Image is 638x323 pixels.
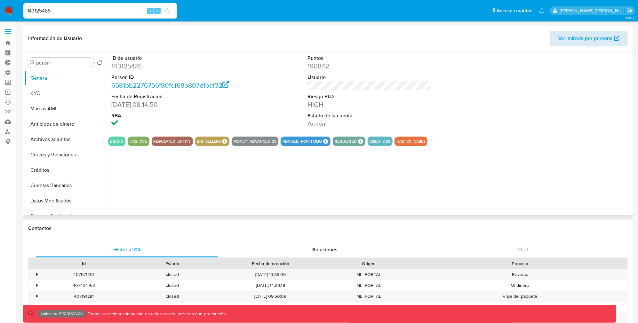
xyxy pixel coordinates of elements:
[329,260,408,267] div: Origen
[216,291,324,302] div: [DATE] 09:50:09
[25,162,105,178] button: Créditos
[156,8,158,14] span: s
[132,260,212,267] div: Estado
[307,112,432,119] dt: Estado de la cuenta
[40,291,128,302] div: 407191291
[40,280,128,291] div: 407434762
[216,280,324,291] div: [DATE] 14:29:18
[128,302,216,312] div: closed
[221,260,320,267] div: Fecha de creación
[307,55,432,62] dt: Puntos
[539,8,544,13] a: Notificaciones
[40,269,128,280] div: 407571201
[111,81,229,90] a: 6581bb2276756f80fef68b807dfbaf32
[413,291,627,302] div: Viaje del paquete
[28,35,82,42] h1: Información de Usuario
[324,291,413,302] div: ML_PORTAL
[25,147,105,162] button: Cruces y Relaciones
[161,6,174,15] button: search-icon
[111,93,236,100] dt: Fecha de Registración
[40,302,128,312] div: 407180552
[418,260,623,267] div: Proceso
[517,246,528,253] span: Chat
[25,101,105,116] button: Marcas AML
[25,178,105,193] button: Cuentas Bancarias
[216,269,324,280] div: [DATE] 13:59:09
[560,8,625,14] p: mauro.ibarra@mercadolibre.com
[312,246,338,253] span: Soluciones
[25,209,105,224] button: Devices Geolocation
[307,119,432,128] dd: Activa
[30,60,35,65] button: Buscar
[97,60,102,67] button: Volver al orden por defecto
[413,269,627,280] div: Reversa
[36,304,38,310] div: •
[36,272,38,278] div: •
[36,282,38,288] div: •
[111,112,236,119] dt: RBA
[111,100,236,109] dd: [DATE] 08:14:50
[558,31,613,46] span: Ver mirada por persona
[25,86,105,101] button: KYC
[128,269,216,280] div: closed
[40,312,84,315] p: Ambiente: PRODUCCIÓN
[23,7,177,15] input: Buscar usuario o caso...
[36,60,92,66] input: Buscar
[25,116,105,132] button: Anticipos de dinero
[497,7,532,14] span: Accesos rápidos
[25,132,105,147] button: Archivos adjuntos
[626,7,633,14] a: Salir
[324,302,413,312] div: ML_PORTAL
[25,70,105,86] button: General
[307,100,432,109] dd: HIGH
[28,225,628,232] h1: Contactos
[36,293,38,299] div: •
[413,302,627,312] div: Reversa
[550,31,628,46] button: Ver mirada por persona
[216,302,324,312] div: [DATE] 08:56:23
[111,62,236,71] dd: 143125485
[44,260,124,267] div: Id
[113,246,141,253] span: Historial CX
[307,93,432,100] dt: Riesgo PLD
[111,74,236,81] dt: Person ID
[148,8,153,14] span: ⌥
[413,280,627,291] div: Mi dinero
[307,74,432,81] dt: Usuario
[25,193,105,209] button: Datos Modificados
[128,280,216,291] div: closed
[111,55,236,62] dt: ID de usuario
[324,269,413,280] div: ML_PORTAL
[307,62,432,71] dd: 190842
[324,280,413,291] div: ML_PORTAL
[86,311,227,317] p: Todas las acciones impactan usuarios reales, proceda con precaución.
[128,291,216,302] div: closed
